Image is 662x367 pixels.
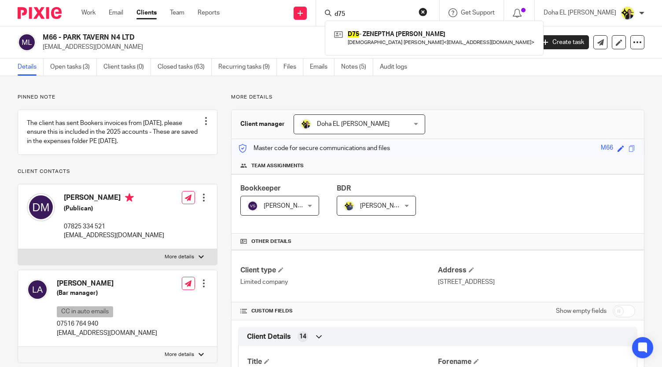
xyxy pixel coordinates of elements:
a: Notes (5) [341,59,373,76]
h5: (Bar manager) [57,289,157,297]
a: Closed tasks (63) [158,59,212,76]
img: Pixie [18,7,62,19]
p: [STREET_ADDRESS] [438,278,635,286]
p: Client contacts [18,168,217,175]
span: Bookkeeper [240,185,281,192]
h4: [PERSON_NAME] [57,279,157,288]
a: Recurring tasks (9) [218,59,277,76]
a: Client tasks (0) [103,59,151,76]
p: 07825 334 521 [64,222,164,231]
input: Search [334,11,413,18]
span: 14 [299,332,306,341]
div: M66 [601,143,613,154]
a: Audit logs [380,59,414,76]
a: Files [283,59,303,76]
span: Team assignments [251,162,304,169]
h4: CUSTOM FIELDS [240,308,438,315]
p: [EMAIL_ADDRESS][DOMAIN_NAME] [64,231,164,240]
p: Limited company [240,278,438,286]
img: svg%3E [18,33,36,51]
h2: M66 - PARK TAVERN N4 LTD [43,33,428,42]
span: BDR [337,185,351,192]
h4: Client type [240,266,438,275]
img: svg%3E [27,193,55,221]
p: Master code for secure communications and files [238,144,390,153]
a: Work [81,8,96,17]
img: Doha-Starbridge.jpg [621,6,635,20]
a: Email [109,8,123,17]
img: svg%3E [247,201,258,211]
a: Open tasks (3) [50,59,97,76]
img: svg%3E [27,279,48,300]
a: Details [18,59,44,76]
a: Reports [198,8,220,17]
p: More details [165,351,194,358]
span: Client Details [247,332,291,341]
p: Pinned note [18,94,217,101]
h3: Client manager [240,120,285,128]
p: More details [165,253,194,261]
span: Get Support [461,10,495,16]
h4: Title [247,357,438,367]
p: More details [231,94,644,101]
img: Dennis-Starbridge.jpg [344,201,354,211]
p: 07516 764 940 [57,319,157,328]
a: Create task [538,35,589,49]
button: Clear [419,7,427,16]
h4: Address [438,266,635,275]
p: CC in auto emails [57,306,113,317]
span: Doha EL [PERSON_NAME] [317,121,390,127]
a: Emails [310,59,335,76]
p: [EMAIL_ADDRESS][DOMAIN_NAME] [57,329,157,338]
p: Doha EL [PERSON_NAME] [544,8,616,17]
a: Team [170,8,184,17]
img: Doha-Starbridge.jpg [301,119,311,129]
h4: [PERSON_NAME] [64,193,164,204]
i: Primary [125,193,134,202]
h5: (Publican) [64,204,164,213]
span: [PERSON_NAME] [264,203,312,209]
span: [PERSON_NAME] [360,203,408,209]
a: Clients [136,8,157,17]
label: Show empty fields [556,307,607,316]
p: [EMAIL_ADDRESS][DOMAIN_NAME] [43,43,525,51]
h4: Forename [438,357,628,367]
span: Other details [251,238,291,245]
